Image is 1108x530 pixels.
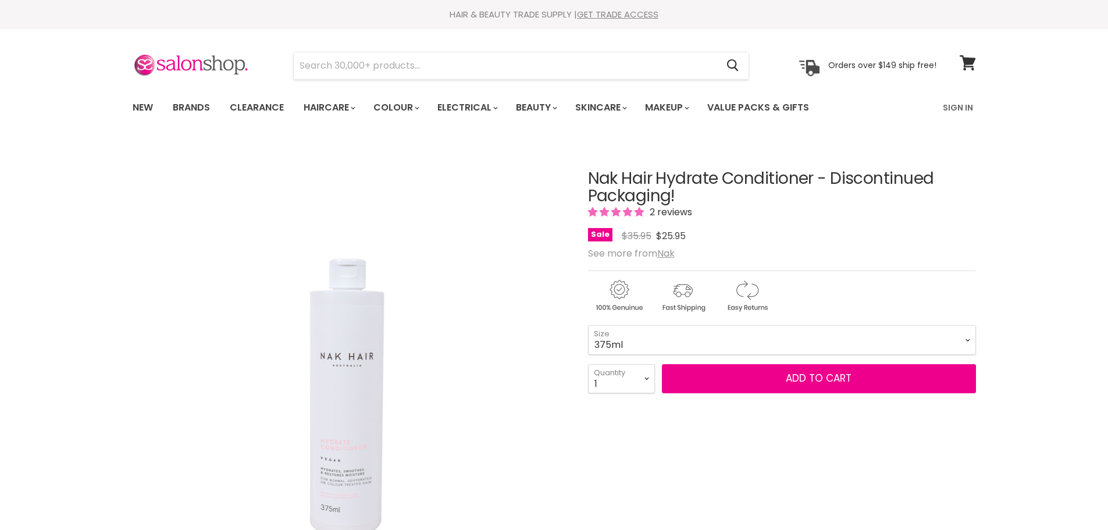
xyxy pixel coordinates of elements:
p: Orders over $149 ship free! [828,60,936,70]
a: Makeup [636,95,696,120]
input: Search [294,52,718,79]
form: Product [293,52,749,80]
span: Add to cart [786,371,852,385]
select: Quantity [588,364,655,393]
a: Brands [164,95,219,120]
span: $25.95 [656,229,686,243]
div: HAIR & BEAUTY TRADE SUPPLY | [118,9,991,20]
span: $35.95 [622,229,651,243]
a: Sign In [936,95,980,120]
span: 5.00 stars [588,205,646,219]
img: returns.gif [716,278,778,314]
a: New [124,95,162,120]
button: Add to cart [662,364,976,393]
span: Sale [588,228,612,241]
ul: Main menu [124,91,877,125]
a: Haircare [295,95,362,120]
nav: Main [118,91,991,125]
button: Search [718,52,749,79]
a: Value Packs & Gifts [699,95,818,120]
a: Nak [657,247,675,260]
span: 2 reviews [646,205,692,219]
a: Colour [365,95,426,120]
img: shipping.gif [652,278,714,314]
a: Clearance [221,95,293,120]
a: GET TRADE ACCESS [577,8,658,20]
a: Skincare [567,95,634,120]
span: See more from [588,247,675,260]
h1: Nak Hair Hydrate Conditioner - Discontinued Packaging! [588,170,976,206]
a: Electrical [429,95,505,120]
img: genuine.gif [588,278,650,314]
a: Beauty [507,95,564,120]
